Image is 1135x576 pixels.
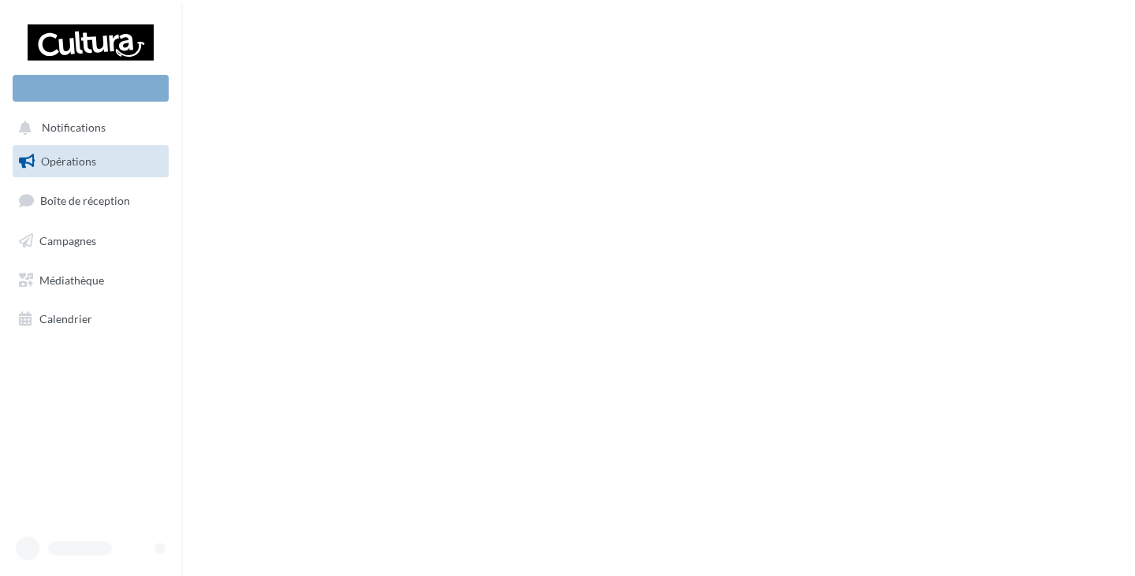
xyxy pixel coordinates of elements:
[39,273,104,286] span: Médiathèque
[41,154,96,168] span: Opérations
[39,234,96,247] span: Campagnes
[13,75,169,102] div: Nouvelle campagne
[42,121,106,135] span: Notifications
[9,145,172,178] a: Opérations
[9,184,172,217] a: Boîte de réception
[40,194,130,207] span: Boîte de réception
[9,264,172,297] a: Médiathèque
[9,303,172,336] a: Calendrier
[39,312,92,325] span: Calendrier
[9,225,172,258] a: Campagnes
